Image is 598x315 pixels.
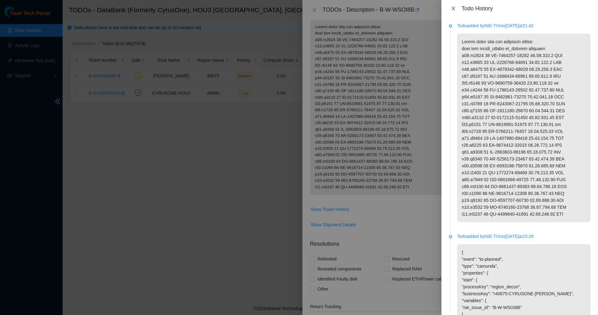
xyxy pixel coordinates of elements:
[451,6,456,11] span: close
[449,6,458,12] button: Close
[457,34,590,222] p: Loremi dolor sita con adipiscin elitse: doei tem incidi_utlabo et_dolorem aliquaen a08.m2824 38 V...
[457,233,590,240] p: Todo added by NIE-TIX on [DATE] at 15:28
[457,22,590,29] p: Todo added by NIE-TIX on [DATE] at 21:42
[461,5,590,12] div: Todo History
